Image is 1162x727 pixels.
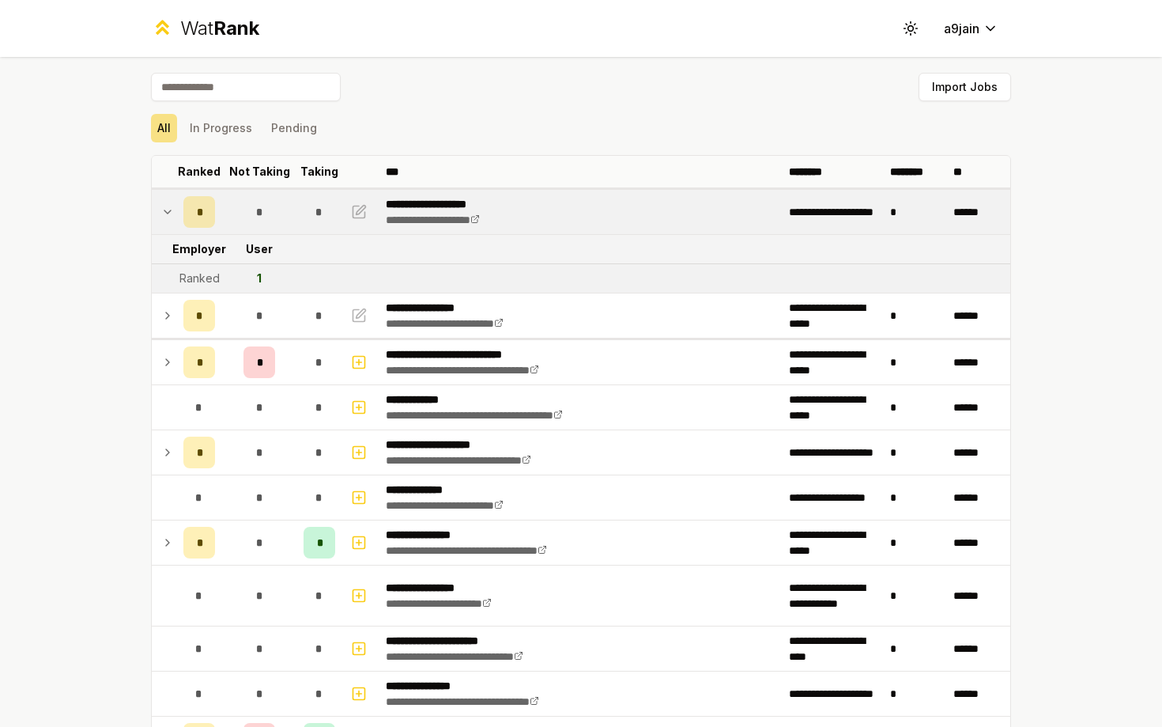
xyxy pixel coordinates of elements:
[180,16,259,41] div: Wat
[183,114,258,142] button: In Progress
[300,164,338,180] p: Taking
[221,235,297,263] td: User
[179,271,220,286] div: Ranked
[944,19,979,38] span: a9jain
[257,271,262,286] div: 1
[265,114,323,142] button: Pending
[213,17,259,40] span: Rank
[151,16,259,41] a: WatRank
[177,235,221,263] td: Employer
[919,73,1011,101] button: Import Jobs
[151,114,177,142] button: All
[178,164,221,180] p: Ranked
[229,164,290,180] p: Not Taking
[931,14,1011,43] button: a9jain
